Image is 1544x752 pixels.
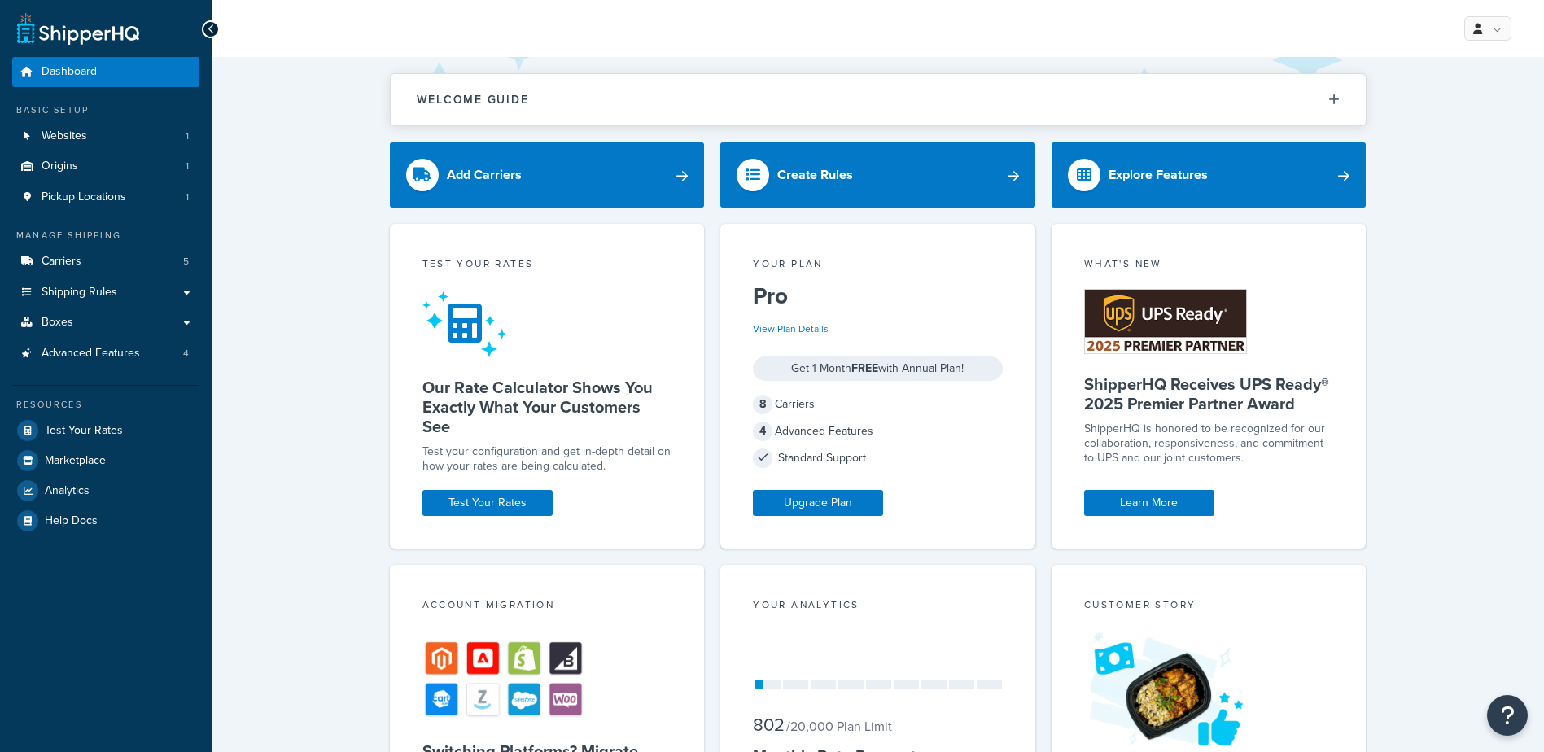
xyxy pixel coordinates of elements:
a: Shipping Rules [12,278,199,308]
span: Dashboard [42,65,97,79]
span: Analytics [45,484,90,498]
a: Test Your Rates [12,416,199,445]
span: 1 [186,160,189,173]
div: Test your configuration and get in-depth detail on how your rates are being calculated. [422,444,672,474]
button: Welcome Guide [391,74,1366,125]
div: Advanced Features [753,420,1003,443]
p: ShipperHQ is honored to be recognized for our collaboration, responsiveness, and commitment to UP... [1084,422,1334,466]
span: 5 [183,255,189,269]
li: Origins [12,151,199,181]
h2: Welcome Guide [417,94,529,106]
a: Upgrade Plan [753,490,883,516]
span: Marketplace [45,454,106,468]
div: Resources [12,398,199,412]
div: Basic Setup [12,103,199,117]
span: Boxes [42,316,73,330]
div: Get 1 Month with Annual Plan! [753,356,1003,381]
a: Help Docs [12,506,199,536]
a: Create Rules [720,142,1035,208]
div: Add Carriers [447,164,522,186]
span: 8 [753,395,772,414]
div: Customer Story [1084,597,1334,616]
a: Test Your Rates [422,490,553,516]
span: Carriers [42,255,81,269]
span: Websites [42,129,87,143]
button: Open Resource Center [1487,695,1528,736]
span: Origins [42,160,78,173]
a: Learn More [1084,490,1214,516]
span: 1 [186,190,189,204]
div: Create Rules [777,164,853,186]
a: View Plan Details [753,321,829,336]
a: Origins1 [12,151,199,181]
strong: FREE [851,360,878,377]
h5: Pro [753,283,1003,309]
h5: ShipperHQ Receives UPS Ready® 2025 Premier Partner Award [1084,374,1334,413]
span: Pickup Locations [42,190,126,204]
a: Add Carriers [390,142,705,208]
span: Help Docs [45,514,98,528]
li: Carriers [12,247,199,277]
div: Your Plan [753,256,1003,275]
a: Advanced Features4 [12,339,199,369]
h5: Our Rate Calculator Shows You Exactly What Your Customers See [422,378,672,436]
div: What's New [1084,256,1334,275]
li: Pickup Locations [12,182,199,212]
li: Websites [12,121,199,151]
small: / 20,000 Plan Limit [786,717,892,736]
a: Explore Features [1052,142,1367,208]
a: Marketplace [12,446,199,475]
div: Carriers [753,393,1003,416]
div: Standard Support [753,447,1003,470]
a: Dashboard [12,57,199,87]
a: Analytics [12,476,199,505]
div: Test your rates [422,256,672,275]
div: Your Analytics [753,597,1003,616]
span: 1 [186,129,189,143]
span: 4 [183,347,189,361]
a: Websites1 [12,121,199,151]
div: Account Migration [422,597,672,616]
a: Carriers5 [12,247,199,277]
span: 802 [753,711,785,738]
a: Pickup Locations1 [12,182,199,212]
div: Explore Features [1109,164,1208,186]
span: Shipping Rules [42,286,117,299]
span: Advanced Features [42,347,140,361]
span: 4 [753,422,772,441]
a: Boxes [12,308,199,338]
span: Test Your Rates [45,424,123,438]
li: Advanced Features [12,339,199,369]
div: Manage Shipping [12,229,199,243]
